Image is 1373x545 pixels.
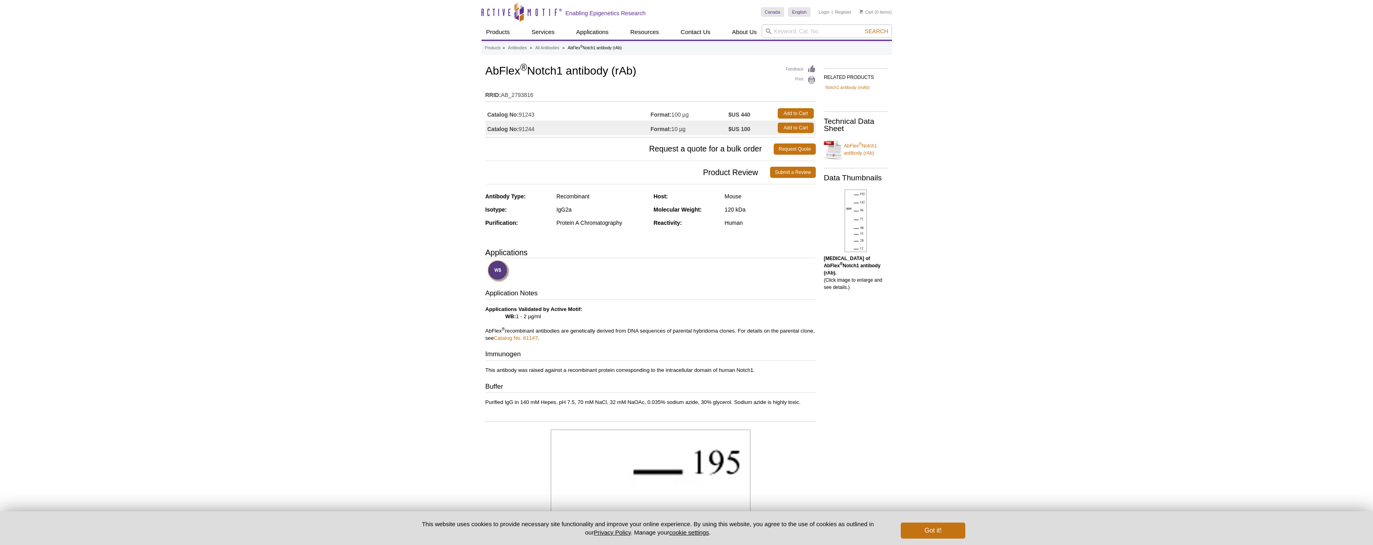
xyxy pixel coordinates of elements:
[562,46,565,50] li: »
[862,28,890,35] button: Search
[901,523,965,539] button: Got it!
[485,87,816,99] td: AB_2793816
[778,123,814,133] a: Add to Cart
[556,219,647,226] div: Protein A Chromatography
[408,520,888,537] p: This website uses cookies to provide necessary site functionality and improve your online experie...
[485,246,816,258] h3: Applications
[728,111,750,118] strong: $US 440
[485,121,651,135] td: 91244
[485,399,816,406] p: Purified IgG in 140 mM Hepes, pH 7.5, 70 mM NaCl, 32 mM NaOAc, 0.035% sodium azide, 30% glycerol....
[865,28,888,34] span: Search
[825,84,869,91] a: Notch1 antibody (mAb)
[728,125,750,133] strong: $US 100
[788,7,811,17] a: English
[786,65,816,74] a: Feedback
[835,9,851,15] a: Register
[503,46,505,50] li: »
[485,143,774,155] span: Request a quote for a bulk order
[859,7,892,17] li: (0 items)
[651,125,671,133] strong: Format:
[669,529,709,536] button: cookie settings
[774,143,816,155] a: Request Quote
[485,289,816,300] h3: Application Notes
[651,106,728,121] td: 100 µg
[727,24,762,40] a: About Us
[485,106,651,121] td: 91243
[485,382,816,393] h3: Buffer
[530,46,532,50] li: »
[508,44,527,52] a: Antibodies
[859,9,874,15] a: Cart
[625,24,664,40] a: Resources
[725,206,816,213] div: 120 kDa
[487,260,510,282] img: Western Blot Validated
[535,44,559,52] a: All Antibodies
[485,220,518,226] strong: Purification:
[481,24,515,40] a: Products
[485,91,501,99] strong: RRID:
[761,7,785,17] a: Canada
[485,193,526,200] strong: Antibody Type:
[527,24,560,40] a: Services
[653,193,668,200] strong: Host:
[566,10,646,17] h2: Enabling Epigenetics Research
[487,111,519,118] strong: Catalog No:
[653,206,702,213] strong: Molecular Weight:
[485,349,816,361] h3: Immunogen
[520,62,527,73] sup: ®
[770,167,816,178] a: Submit a Review
[824,174,888,182] h2: Data Thumbnails
[676,24,715,40] a: Contact Us
[725,193,816,200] div: Mouse
[832,7,833,17] li: |
[485,206,507,213] strong: Isotype:
[778,108,814,119] a: Add to Cart
[485,306,582,312] b: Applications Validated by Active Motif:
[485,367,816,374] p: This antibody was raised against a recombinant protein corresponding to the intracellular domain ...
[571,24,613,40] a: Applications
[485,65,816,79] h1: AbFlex Notch1 antibody (rAb)
[824,68,888,83] h2: RELATED PRODUCTS
[651,111,671,118] strong: Format:
[824,137,888,161] a: AbFlex®Notch1 antibody (rAb)
[653,220,682,226] strong: Reactivity:
[859,142,861,146] sup: ®
[502,326,505,331] sup: ®
[824,255,888,291] p: (Click image to enlarge and see details.)
[556,206,647,213] div: IgG2a
[840,262,843,266] sup: ®
[485,306,816,342] p: 1 - 2 µg/ml AbFlex recombinant antibodies are genetically derived from DNA sequences of parental ...
[594,529,631,536] a: Privacy Policy
[824,256,880,276] b: [MEDICAL_DATA] of AbFlex Notch1 antibody (rAb).
[819,9,829,15] a: Login
[845,190,867,252] img: AbFlex<sup>®</sup> Notch1 antibody (rAb) tested by Western blot.
[556,193,647,200] div: Recombinant
[859,10,863,14] img: Your Cart
[485,167,770,178] span: Product Review
[762,24,892,38] input: Keyword, Cat. No.
[494,335,538,341] a: Catalog No. 61147
[824,118,888,132] h2: Technical Data Sheet
[506,313,516,319] strong: WB:
[568,46,622,50] li: AbFlex Notch1 antibody (rAb)
[725,219,816,226] div: Human
[580,44,582,48] sup: ®
[786,76,816,85] a: Print
[485,44,501,52] a: Products
[487,125,519,133] strong: Catalog No:
[651,121,728,135] td: 10 µg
